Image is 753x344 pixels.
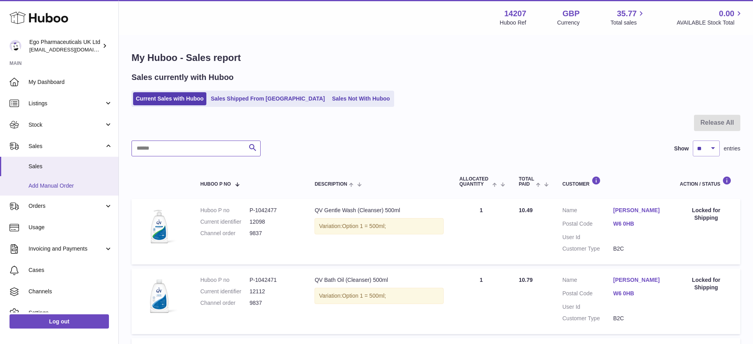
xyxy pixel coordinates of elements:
[29,38,101,53] div: Ego Pharmaceuticals UK Ltd
[29,78,112,86] span: My Dashboard
[133,92,206,105] a: Current Sales with Huboo
[519,177,534,187] span: Total paid
[200,218,250,226] dt: Current identifier
[29,224,112,231] span: Usage
[613,315,664,322] dd: B2C
[139,207,179,246] img: 1_1.png
[29,100,104,107] span: Listings
[315,276,443,284] div: QV Bath Oil (Cleanser) 500ml
[562,176,664,187] div: Customer
[613,245,664,253] dd: B2C
[200,276,250,284] dt: Huboo P no
[250,299,299,307] dd: 9837
[250,218,299,226] dd: 12098
[613,290,664,297] a: W6 0HB
[132,72,234,83] h2: Sales currently with Huboo
[139,276,179,316] img: 1_2.png
[29,245,104,253] span: Invoicing and Payments
[200,288,250,295] dt: Current identifier
[29,309,112,317] span: Settings
[29,163,112,170] span: Sales
[557,19,580,27] div: Currency
[200,230,250,237] dt: Channel order
[562,234,613,241] dt: User Id
[329,92,393,105] a: Sales Not With Huboo
[200,299,250,307] dt: Channel order
[315,182,347,187] span: Description
[519,277,533,283] span: 10.79
[677,8,743,27] a: 0.00 AVAILABLE Stock Total
[562,207,613,216] dt: Name
[315,207,443,214] div: QV Gentle Wash (Cleanser) 500ml
[562,303,613,311] dt: User Id
[250,288,299,295] dd: 12112
[315,288,443,304] div: Variation:
[452,199,511,264] td: 1
[200,207,250,214] dt: Huboo P no
[29,182,112,190] span: Add Manual Order
[250,207,299,214] dd: P-1042477
[519,207,533,213] span: 10.49
[562,276,613,286] dt: Name
[452,268,511,334] td: 1
[674,145,689,152] label: Show
[250,230,299,237] dd: 9837
[680,207,732,222] div: Locked for Shipping
[562,245,613,253] dt: Customer Type
[719,8,734,19] span: 0.00
[562,290,613,299] dt: Postal Code
[562,315,613,322] dt: Customer Type
[200,182,231,187] span: Huboo P no
[680,276,732,291] div: Locked for Shipping
[342,223,386,229] span: Option 1 = 500ml;
[504,8,526,19] strong: 14207
[10,314,109,329] a: Log out
[29,202,104,210] span: Orders
[208,92,328,105] a: Sales Shipped From [GEOGRAPHIC_DATA]
[610,19,646,27] span: Total sales
[29,121,104,129] span: Stock
[500,19,526,27] div: Huboo Ref
[613,207,664,214] a: [PERSON_NAME]
[724,145,740,152] span: entries
[562,8,580,19] strong: GBP
[132,51,740,64] h1: My Huboo - Sales report
[250,276,299,284] dd: P-1042471
[613,220,664,228] a: W6 0HB
[677,19,743,27] span: AVAILABLE Stock Total
[610,8,646,27] a: 35.77 Total sales
[617,8,637,19] span: 35.77
[29,288,112,295] span: Channels
[459,177,491,187] span: ALLOCATED Quantity
[680,176,732,187] div: Action / Status
[613,276,664,284] a: [PERSON_NAME]
[29,266,112,274] span: Cases
[315,218,443,234] div: Variation:
[29,143,104,150] span: Sales
[342,293,386,299] span: Option 1 = 500ml;
[29,46,116,53] span: [EMAIL_ADDRESS][DOMAIN_NAME]
[10,40,21,52] img: internalAdmin-14207@internal.huboo.com
[562,220,613,230] dt: Postal Code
